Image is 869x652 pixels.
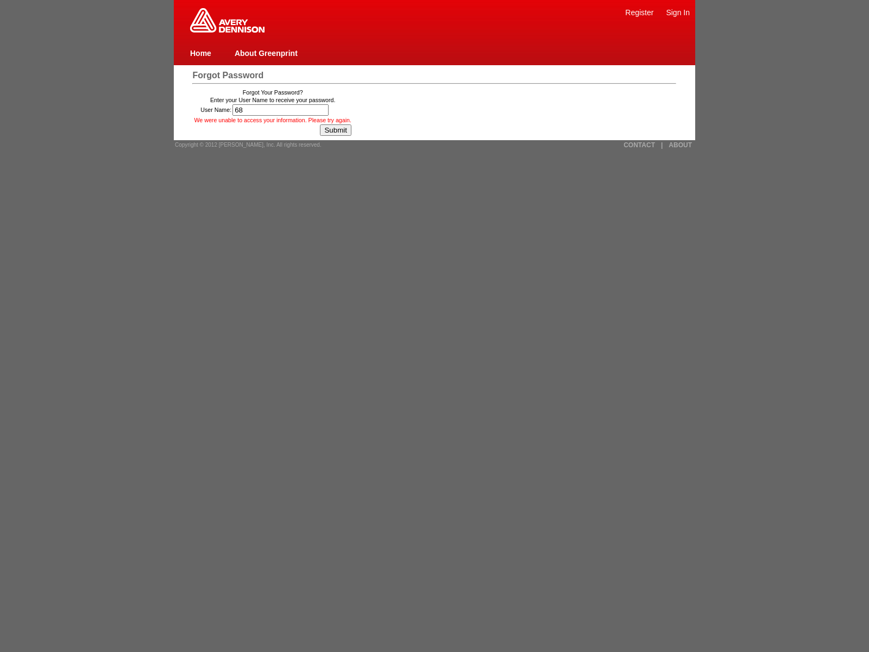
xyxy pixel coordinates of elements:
input: Submit [320,124,351,136]
img: Home [190,8,265,33]
a: ABOUT [669,141,692,149]
a: Register [625,8,653,17]
a: About Greenprint [235,49,298,58]
span: Forgot Password [192,71,263,80]
a: CONTACT [624,141,655,149]
a: Home [190,49,211,58]
a: Greenprint [190,27,265,34]
td: Enter your User Name to receive your password. [194,97,351,103]
a: Sign In [666,8,690,17]
span: Copyright © 2012 [PERSON_NAME], Inc. All rights reserved. [175,142,322,148]
a: | [661,141,663,149]
td: We were unable to access your information. Please try again. [194,117,351,123]
label: User Name: [200,106,231,113]
td: Forgot Your Password? [194,89,351,96]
